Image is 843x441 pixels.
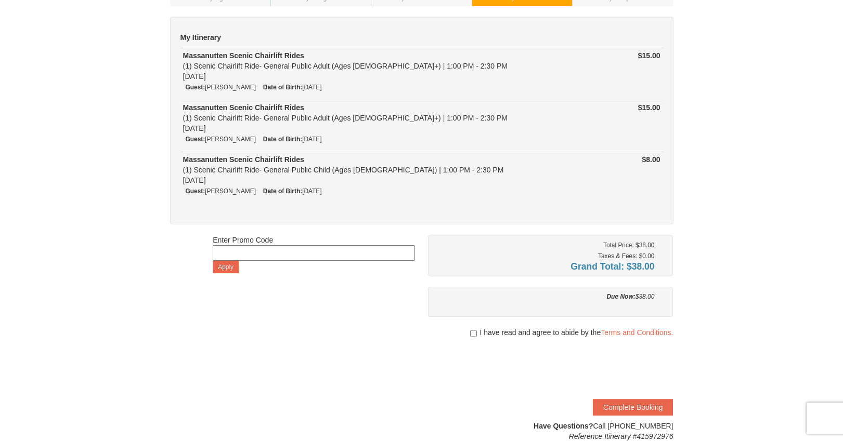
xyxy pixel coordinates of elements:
small: [PERSON_NAME] [186,188,256,195]
strong: $8.00 [642,155,660,164]
strong: Date of Birth: [263,84,302,91]
strong: Massanutten Scenic Chairlift Rides [183,103,304,112]
div: $38.00 [436,291,655,302]
div: Enter Promo Code [213,235,415,273]
small: [DATE] [263,188,322,195]
div: (1) Scenic Chairlift Ride- General Public Adult (Ages [DEMOGRAPHIC_DATA]+) | 1:00 PM - 2:30 PM [D... [183,50,568,82]
strong: Guest: [186,136,205,143]
strong: Have Questions? [534,422,593,430]
strong: Guest: [186,84,205,91]
strong: $15.00 [638,51,660,60]
small: [PERSON_NAME] [186,84,256,91]
small: [PERSON_NAME] [186,136,256,143]
button: Apply [213,261,239,273]
strong: Guest: [186,188,205,195]
h5: My Itinerary [180,32,663,43]
iframe: reCAPTCHA [515,348,673,389]
h4: Grand Total: $38.00 [436,261,655,272]
strong: Due Now: [606,293,635,300]
strong: Date of Birth: [263,136,302,143]
div: (1) Scenic Chairlift Ride- General Public Child (Ages [DEMOGRAPHIC_DATA]) | 1:00 PM - 2:30 PM [DATE] [183,154,568,185]
a: Terms and Conditions. [601,328,673,337]
small: [DATE] [263,84,322,91]
strong: Date of Birth: [263,188,302,195]
div: (1) Scenic Chairlift Ride- General Public Adult (Ages [DEMOGRAPHIC_DATA]+) | 1:00 PM - 2:30 PM [D... [183,102,568,133]
strong: Massanutten Scenic Chairlift Rides [183,51,304,60]
small: Taxes & Fees: $0.00 [598,252,654,260]
small: [DATE] [263,136,322,143]
strong: Massanutten Scenic Chairlift Rides [183,155,304,164]
em: Reference Itinerary #415972976 [569,432,673,440]
span: I have read and agree to abide by the [479,327,673,338]
button: Complete Booking [593,399,673,416]
strong: $15.00 [638,103,660,112]
small: Total Price: $38.00 [603,242,655,249]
